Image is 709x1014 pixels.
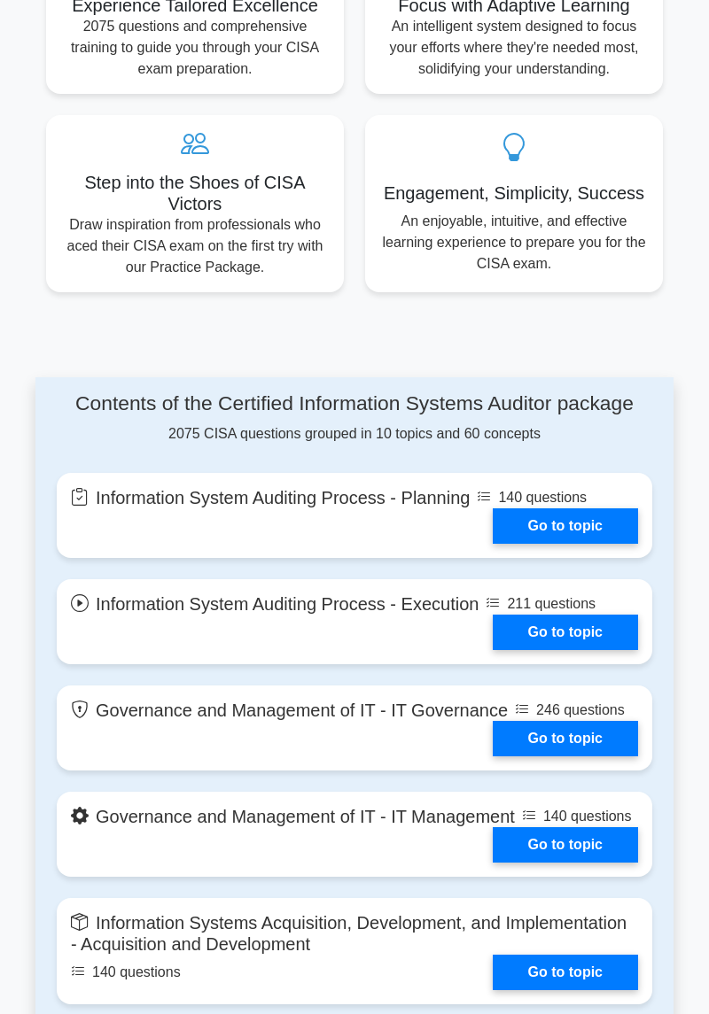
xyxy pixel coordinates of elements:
[493,955,638,990] a: Go to topic
[493,827,638,863] a: Go to topic
[60,16,330,80] p: 2075 questions and comprehensive training to guide you through your CISA exam preparation.
[493,508,638,544] a: Go to topic
[60,172,330,214] h5: Step into the Shoes of CISA Victors
[493,721,638,756] a: Go to topic
[60,214,330,278] p: Draw inspiration from professionals who aced their CISA exam on the first try with our Practice P...
[379,182,649,204] h5: Engagement, Simplicity, Success
[379,16,649,80] p: An intelligent system designed to focus your efforts where they're needed most, solidifying your ...
[57,391,652,415] h4: Contents of the Certified Information Systems Auditor package
[57,391,652,444] div: 2075 CISA questions grouped in 10 topics and 60 concepts
[493,615,638,650] a: Go to topic
[379,211,649,275] p: An enjoyable, intuitive, and effective learning experience to prepare you for the CISA exam.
